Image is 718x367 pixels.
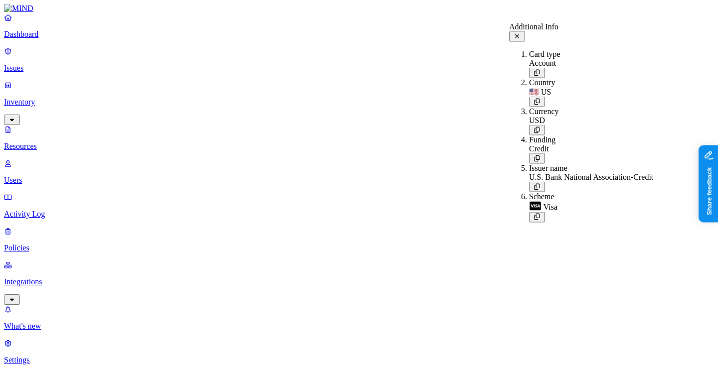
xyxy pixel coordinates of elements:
span: Scheme [529,192,554,201]
span: Funding [529,135,555,144]
span: Card type [529,50,560,58]
span: Issuer name [529,164,567,172]
p: What's new [4,322,714,331]
div: USD [529,116,653,125]
p: Dashboard [4,30,714,39]
p: Integrations [4,277,714,286]
div: 🇺🇸 US [529,87,653,97]
div: Visa [529,201,653,212]
span: Currency [529,107,559,116]
p: Activity Log [4,210,714,219]
p: Users [4,176,714,185]
p: Settings [4,356,714,365]
p: Policies [4,244,714,252]
img: MIND [4,4,33,13]
div: U.S. Bank National Association-Credit [529,173,653,182]
div: Account [529,59,653,68]
div: Additional Info [509,22,653,31]
div: Credit [529,144,653,153]
p: Inventory [4,98,714,107]
p: Issues [4,64,714,73]
span: Country [529,78,555,87]
p: Resources [4,142,714,151]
